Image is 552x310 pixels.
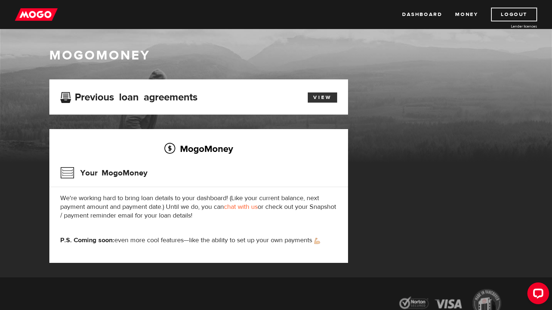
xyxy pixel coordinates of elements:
iframe: LiveChat chat widget [522,280,552,310]
p: even more cool features—like the ability to set up your own payments [60,236,337,245]
img: mogo_logo-11ee424be714fa7cbb0f0f49df9e16ec.png [15,8,58,21]
img: strong arm emoji [314,238,320,244]
h3: Your MogoMoney [60,164,147,182]
a: Money [455,8,478,21]
a: View [308,92,337,103]
p: We're working hard to bring loan details to your dashboard! (Like your current balance, next paym... [60,194,337,220]
h2: MogoMoney [60,141,337,156]
a: chat with us [224,203,258,211]
a: Lender licences [483,24,537,29]
strong: P.S. Coming soon: [60,236,114,244]
h3: Previous loan agreements [60,91,197,101]
a: Dashboard [402,8,442,21]
a: Logout [491,8,537,21]
h1: MogoMoney [49,48,503,63]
